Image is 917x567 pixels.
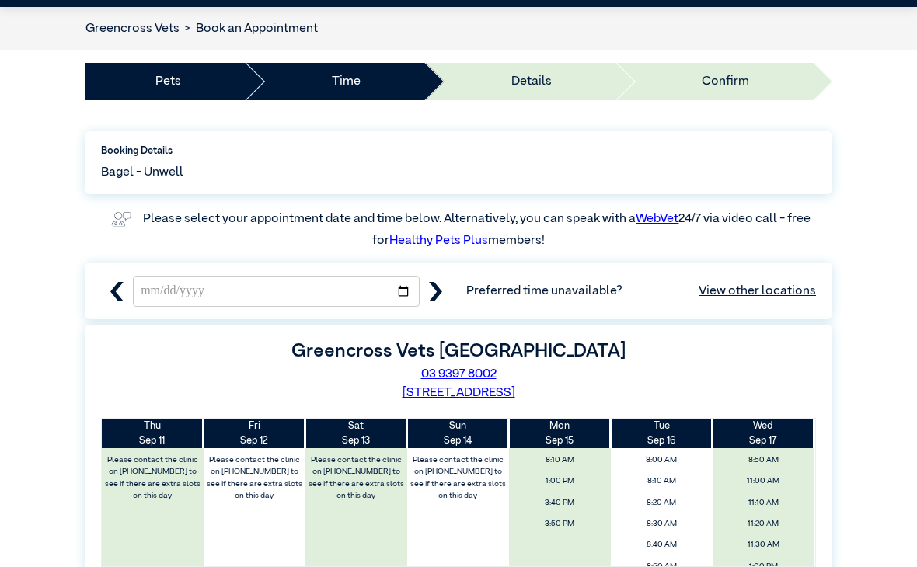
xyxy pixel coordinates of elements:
label: Booking Details [101,144,816,158]
span: 1:00 PM [513,472,606,490]
span: 11:00 AM [717,472,810,490]
a: Pets [155,72,181,91]
label: Please contact the clinic on [PHONE_NUMBER] to see if there are extra slots on this day [408,451,507,505]
th: Sep 11 [102,419,204,448]
label: Please select your appointment date and time below. Alternatively, you can speak with a 24/7 via ... [143,213,813,247]
th: Sep 12 [204,419,305,448]
a: View other locations [699,282,816,301]
span: Preferred time unavailable? [466,282,816,301]
span: 8:00 AM [615,451,708,469]
th: Sep 14 [407,419,509,448]
span: 8:40 AM [615,536,708,554]
a: WebVet [636,213,678,225]
span: 8:50 AM [717,451,810,469]
th: Sep 15 [509,419,611,448]
th: Sep 13 [305,419,407,448]
a: Time [332,72,361,91]
img: vet [106,207,136,231]
label: Please contact the clinic on [PHONE_NUMBER] to see if there are extra slots on this day [205,451,305,505]
span: 11:20 AM [717,515,810,533]
span: 11:10 AM [717,494,810,512]
a: Healthy Pets Plus [389,235,488,247]
label: Greencross Vets [GEOGRAPHIC_DATA] [291,342,626,360]
span: 3:50 PM [513,515,606,533]
a: 03 9397 8002 [421,368,497,381]
span: 8:10 AM [513,451,606,469]
span: 3:40 PM [513,494,606,512]
span: 11:30 AM [717,536,810,554]
th: Sep 17 [713,419,814,448]
label: Please contact the clinic on [PHONE_NUMBER] to see if there are extra slots on this day [307,451,406,505]
span: 8:30 AM [615,515,708,533]
a: [STREET_ADDRESS] [403,387,515,399]
span: 8:10 AM [615,472,708,490]
label: Please contact the clinic on [PHONE_NUMBER] to see if there are extra slots on this day [103,451,203,505]
span: 8:20 AM [615,494,708,512]
nav: breadcrumb [85,19,318,38]
li: Book an Appointment [180,19,318,38]
a: Greencross Vets [85,23,180,35]
span: Bagel - Unwell [101,163,183,182]
th: Sep 16 [611,419,713,448]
